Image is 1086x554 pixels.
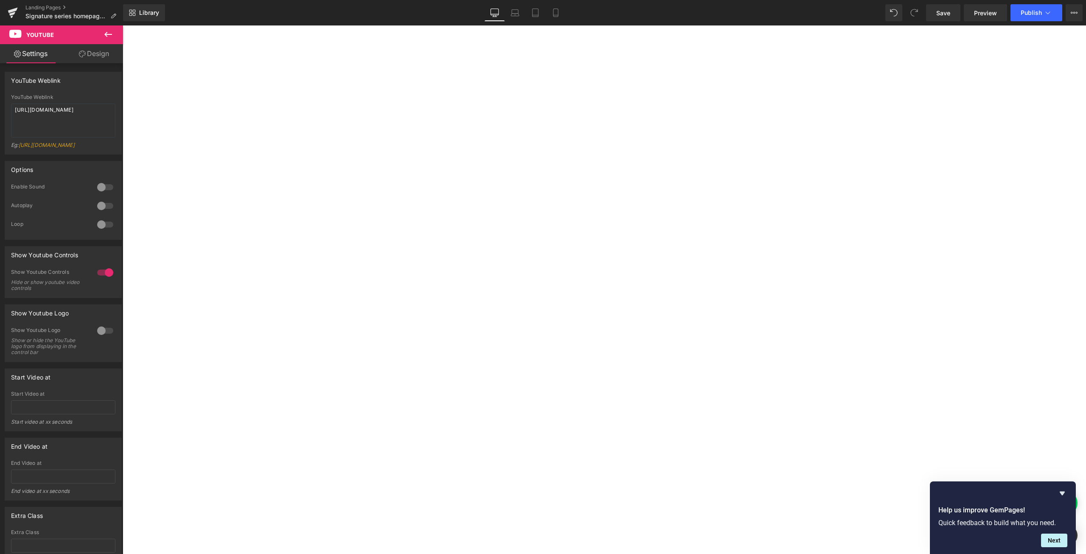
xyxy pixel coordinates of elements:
button: Publish [1010,4,1062,21]
div: YouTube Weblink [11,72,61,84]
a: New Library [123,4,165,21]
div: Show Youtube Logo [11,327,89,336]
div: End Video at [11,438,48,450]
span: Signature series homepage - EN [25,13,107,20]
div: Help us improve GemPages! [938,488,1067,547]
div: Hide or show youtube video controls [11,279,87,291]
span: Youtube [26,31,54,38]
a: Preview [964,4,1007,21]
a: Desktop [484,4,505,21]
button: Hide survey [1057,488,1067,498]
div: Show or hide the YouTube logo from displaying in the control bar [11,337,87,355]
div: Extra Class [11,507,43,519]
a: Landing Pages [25,4,123,11]
span: Save [936,8,950,17]
span: Publish [1021,9,1042,16]
div: Eg: [11,142,115,154]
div: Options [11,161,33,173]
a: [URL][DOMAIN_NAME] [19,142,75,148]
a: Laptop [505,4,525,21]
span: Preview [974,8,997,17]
div: Enable Sound [11,183,89,192]
div: Start Video at [11,391,115,397]
div: Extra Class [11,529,115,535]
div: Show Youtube Logo [11,305,69,317]
div: Loop [11,221,89,230]
div: Autoplay [11,202,89,211]
button: Redo [906,4,923,21]
div: YouTube Weblink [11,94,115,100]
button: Next question [1041,534,1067,547]
h2: Help us improve GemPages! [938,505,1067,515]
button: More [1066,4,1083,21]
div: Start Video at [11,369,51,381]
div: End video at xx seconds [11,488,115,500]
div: Start video at xx seconds [11,419,115,431]
button: Undo [885,4,902,21]
a: Mobile [546,4,566,21]
span: Library [139,9,159,17]
a: Tablet [525,4,546,21]
p: Quick feedback to build what you need. [938,519,1067,527]
div: End Video at [11,460,115,466]
a: Design [63,44,125,63]
div: Show Youtube Controls [11,269,89,278]
div: Show Youtube Controls [11,247,78,259]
